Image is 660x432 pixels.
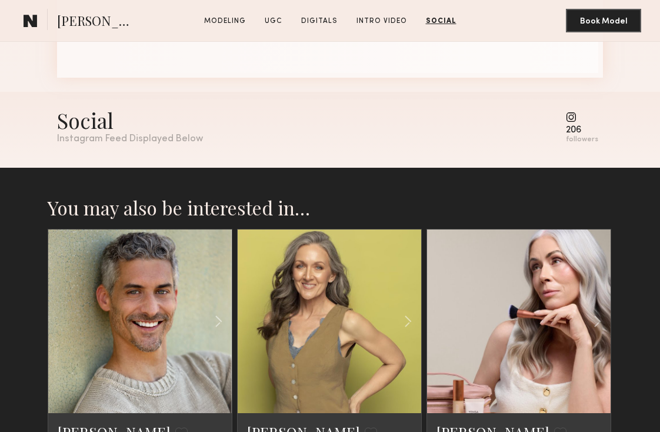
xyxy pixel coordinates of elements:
a: Book Model [566,15,641,25]
a: UGC [260,16,287,26]
div: followers [566,135,598,144]
a: Modeling [199,16,251,26]
button: Book Model [566,9,641,32]
span: [PERSON_NAME] [57,12,139,32]
div: Social [57,106,203,134]
a: Intro Video [352,16,412,26]
div: Instagram Feed Displayed Below [57,134,203,144]
h2: You may also be interested in… [48,196,612,220]
a: Digitals [296,16,342,26]
div: 206 [566,126,598,135]
a: Social [421,16,461,26]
